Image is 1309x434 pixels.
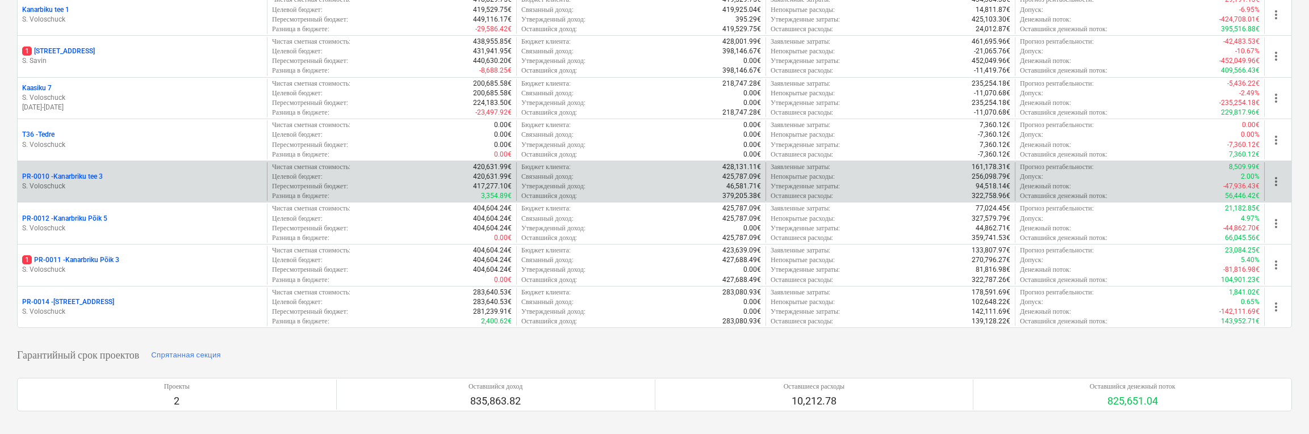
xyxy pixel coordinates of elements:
p: 404,604.24€ [473,224,512,233]
p: Пересмотренный бюджет : [272,140,348,150]
p: 224,183.50€ [473,98,512,108]
p: 0.00€ [743,307,761,317]
p: Прогноз рентабельности : [1020,162,1094,172]
p: Связанный доход : [521,297,574,307]
p: PR-0011 - Kanarbriku Põik 3 [22,255,119,265]
p: Денежный поток : [1020,265,1071,275]
p: 419,529.75€ [722,24,761,34]
p: 395,516.88€ [1221,24,1260,34]
p: 8,509.99€ [1229,162,1260,172]
p: Оставшийся доход : [521,233,577,243]
p: Прогноз рентабельности : [1020,37,1094,47]
p: 0.00€ [743,265,761,275]
p: -235,254.18€ [1219,98,1260,108]
p: Оставшийся доход : [521,275,577,285]
p: 0.00€ [494,130,512,140]
p: Оставшийся доход : [521,317,577,326]
p: 0.00€ [743,56,761,66]
p: 81,816.98€ [976,265,1010,275]
p: Бюджет клиента : [521,79,571,89]
p: Разница в бюджете : [272,191,329,201]
p: Разница в бюджете : [272,317,329,326]
p: [DATE] - [DATE] [22,103,262,112]
p: 0.65% [1241,297,1260,307]
p: Связанный доход : [521,255,574,265]
p: Прогноз рентабельности : [1020,246,1094,255]
p: -2.49% [1239,89,1260,98]
span: more_vert [1269,300,1283,314]
p: Допуск : [1020,172,1043,182]
p: Связанный доход : [521,5,574,15]
p: 322,787.26€ [972,275,1010,285]
p: Утвержденный доход : [521,98,586,108]
p: Разница в бюджете : [272,66,329,75]
p: 419,529.75€ [473,5,512,15]
p: Оставшийся денежный поток : [1020,191,1107,201]
p: Оставшийся денежный поток [1090,382,1176,391]
p: Оставшийся доход : [521,66,577,75]
p: Оставшиеся расходы : [771,191,833,201]
p: 218,747.28€ [722,79,761,89]
p: Разница в бюджете : [272,150,329,159]
p: 440,630.20€ [473,56,512,66]
p: 398,146.67€ [722,66,761,75]
p: Оставшиеся расходы : [771,108,833,117]
p: 409,566.43€ [1221,66,1260,75]
p: Допуск : [1020,5,1043,15]
p: Пересмотренный бюджет : [272,15,348,24]
p: 142,111.69€ [972,307,1010,317]
div: Kanarbiku tee 1S. Voloschuck [22,5,262,24]
p: Заявленные затраты : [771,246,830,255]
p: 283,640.53€ [473,297,512,307]
p: 66,045.56€ [1225,233,1260,243]
p: 10,212.78 [784,394,844,408]
p: Денежный поток : [1020,56,1071,66]
p: PR-0014 - [STREET_ADDRESS] [22,297,114,307]
p: Связанный доход : [521,172,574,182]
p: Заявленные затраты : [771,120,830,130]
p: Утвержденные затраты : [771,307,840,317]
p: -142,111.69€ [1219,307,1260,317]
p: 2,400.62€ [481,317,512,326]
p: Kaasiku 7 [22,83,52,93]
p: 425,787.09€ [722,214,761,224]
p: Допуск : [1020,130,1043,140]
p: Прогноз рентабельности : [1020,120,1094,130]
p: 77,024.45€ [976,204,1010,213]
p: 0.00€ [743,89,761,98]
p: 0.00€ [743,98,761,108]
p: -6.95% [1239,5,1260,15]
p: 420,631.99€ [473,162,512,172]
p: Оставшийся денежный поток : [1020,317,1107,326]
p: Заявленные затраты : [771,288,830,297]
p: 94,518.14€ [976,182,1010,191]
p: 438,955.85€ [473,37,512,47]
p: 461,695.96€ [972,37,1010,47]
p: 420,631.99€ [473,172,512,182]
p: 0.00€ [494,150,512,159]
p: Непокрытые расходы : [771,214,835,224]
p: Разница в бюджете : [272,275,329,285]
p: 218,747.28€ [722,108,761,117]
p: Оставшиеся расходы [784,382,844,391]
p: 428,001.99€ [722,37,761,47]
div: Спрятанная секция [151,349,221,362]
p: 3,354.89€ [481,191,512,201]
p: Чистая сметная стоимость : [272,288,350,297]
p: 235,254.18€ [972,98,1010,108]
p: 0.00€ [743,130,761,140]
p: Утвержденный доход : [521,182,586,191]
p: Утвержденные затраты : [771,15,840,24]
p: -44,862.70€ [1223,224,1260,233]
p: Денежный поток : [1020,224,1071,233]
p: Денежный поток : [1020,307,1071,317]
p: Целевой бюджет : [272,5,323,15]
p: Связанный доход : [521,89,574,98]
p: 0.00€ [743,120,761,130]
p: Пересмотренный бюджет : [272,182,348,191]
p: -424,708.01€ [1219,15,1260,24]
p: -23,497.92€ [475,108,512,117]
p: Утвержденные затраты : [771,56,840,66]
p: 143,952.71€ [1221,317,1260,326]
p: Пересмотренный бюджет : [272,56,348,66]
